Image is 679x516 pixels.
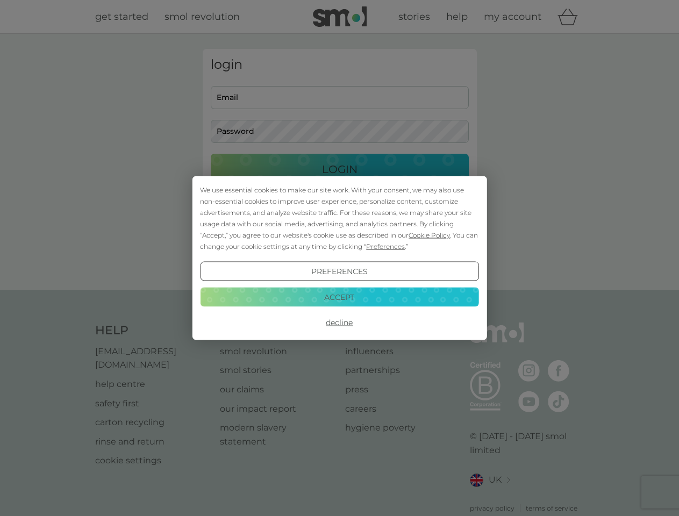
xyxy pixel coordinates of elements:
[200,313,478,332] button: Decline
[409,231,450,239] span: Cookie Policy
[366,242,405,250] span: Preferences
[200,262,478,281] button: Preferences
[200,287,478,306] button: Accept
[200,184,478,252] div: We use essential cookies to make our site work. With your consent, we may also use non-essential ...
[192,176,487,340] div: Cookie Consent Prompt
